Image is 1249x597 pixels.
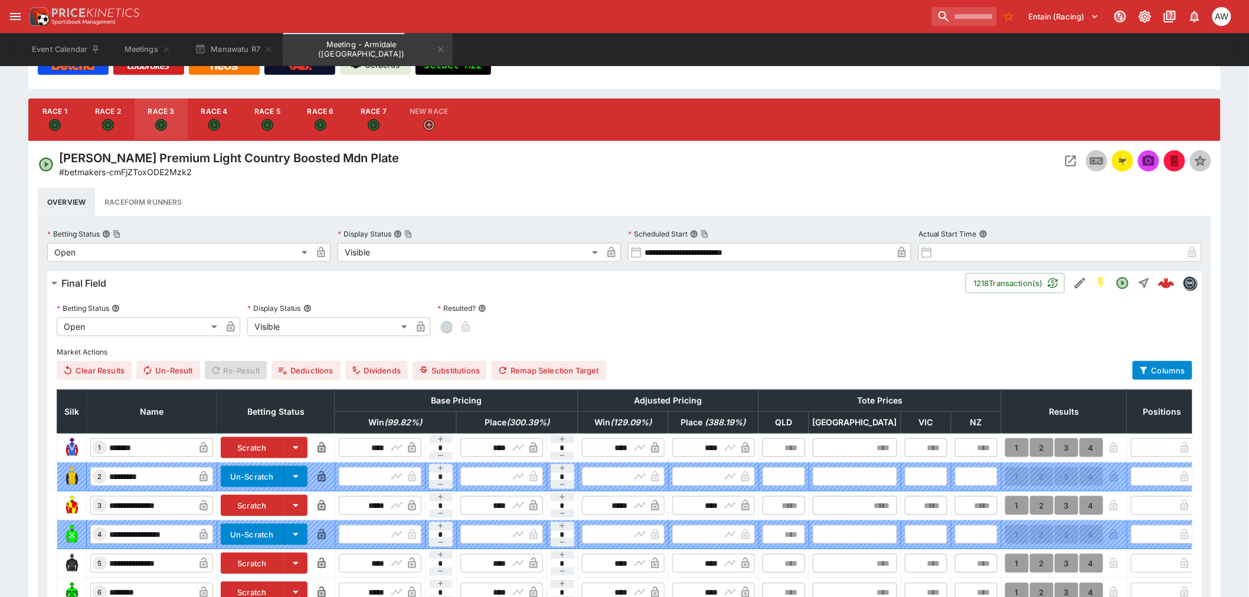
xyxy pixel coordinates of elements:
p: Scheduled Start [628,229,688,239]
th: Base Pricing [335,390,578,412]
button: Scratch [221,553,284,574]
em: ( 388.19 %) [705,417,746,427]
em: ( 129.09 %) [610,417,652,427]
th: Positions [1127,390,1198,434]
th: Silk [57,390,87,434]
button: Substitutions [413,361,487,380]
button: Race 3 [135,99,188,141]
button: Final Field [47,271,966,295]
img: runner 1 [63,438,81,457]
button: Set Featured Event [1190,150,1211,172]
button: Race 1 [28,99,81,141]
img: Sportsbook Management [52,19,116,25]
button: Race 2 [81,99,135,141]
button: 2 [1030,554,1054,573]
button: Notifications [1184,6,1205,27]
button: Open [1112,273,1133,294]
button: Betting Status [112,304,120,313]
button: Meeting - Armidale (AUS) [283,33,453,66]
span: Send Snapshot [1138,150,1159,172]
button: Display StatusCopy To Clipboard [394,230,402,238]
div: Open [57,317,221,336]
img: runner 5 [63,554,81,573]
button: New Race [400,99,457,141]
img: PriceKinetics [52,8,139,17]
div: betmakers [1183,276,1197,290]
th: NZ [951,412,1001,434]
button: Raceform Runners [95,188,191,216]
p: Actual Start Time [918,229,977,239]
p: Resulted? [437,303,476,313]
button: Un-Result [136,361,200,380]
button: 3 [1055,496,1078,515]
span: 4 [96,530,104,539]
button: Columns [1133,361,1192,380]
p: Display Status [338,229,391,239]
button: Actual Start Time [979,230,988,238]
p: Betting Status [47,229,100,239]
button: 2 [1030,438,1054,457]
img: betmakers [1183,277,1196,290]
div: Visible [247,317,412,336]
button: Remap Selection Target [492,361,606,380]
p: Display Status [247,303,301,313]
a: 1ac8da01-1001-4013-b124-3d4801ef44f4 [1155,271,1178,295]
svg: Open [49,119,61,131]
span: 2 [96,473,104,481]
button: Race 4 [188,99,241,141]
span: 3 [96,501,104,510]
button: open drawer [5,6,26,27]
svg: Open [1116,276,1130,290]
button: Event Calendar [25,33,107,66]
button: Select Tenant [1022,7,1106,26]
button: Documentation [1159,6,1181,27]
button: Amanda Whitta [1209,4,1235,29]
button: Toggle light/dark mode [1134,6,1156,27]
button: Copy To Clipboard [404,230,413,238]
div: basic tabs example [38,188,1211,216]
th: Win [335,412,456,434]
img: PriceKinetics Logo [26,5,50,28]
button: Copy To Clipboard [701,230,709,238]
img: runner 4 [63,525,81,544]
em: ( 300.39 %) [506,417,550,427]
div: Amanda Whitta [1212,7,1231,26]
button: 2 [1030,496,1054,515]
button: Betting StatusCopy To Clipboard [102,230,110,238]
svg: Open [155,119,167,131]
input: search [932,7,997,26]
button: Un-Scratch [221,524,284,545]
button: 1 [1005,496,1029,515]
button: Meetings [110,33,185,66]
button: No Bookmarks [999,7,1018,26]
em: ( 99.82 %) [385,417,423,427]
button: Connected to PK [1110,6,1131,27]
th: Tote Prices [758,390,1001,412]
span: 6 [96,588,104,596]
button: Clear Results [57,361,132,380]
button: 1 [1005,438,1029,457]
button: 4 [1080,496,1103,515]
button: 3 [1055,554,1078,573]
button: 4 [1080,438,1103,457]
svg: Open [368,119,380,131]
p: Copy To Clipboard [59,166,192,178]
img: runner 2 [63,467,81,486]
button: Scheduled StartCopy To Clipboard [690,230,698,238]
div: racingform [1116,154,1130,168]
th: Betting Status [217,390,335,434]
th: QLD [758,412,809,434]
button: Race 7 [347,99,400,141]
button: Display Status [303,304,312,313]
label: Market Actions [57,343,1192,361]
button: Copy To Clipboard [113,230,121,238]
button: Straight [1133,273,1155,294]
button: Overview [38,188,95,216]
button: 4 [1080,554,1103,573]
button: Manawatu R7 [188,33,280,66]
button: Race 5 [241,99,294,141]
div: 1ac8da01-1001-4013-b124-3d4801ef44f4 [1158,275,1175,291]
th: Adjusted Pricing [578,390,758,412]
img: runner 3 [63,496,81,515]
div: Open [47,243,312,262]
